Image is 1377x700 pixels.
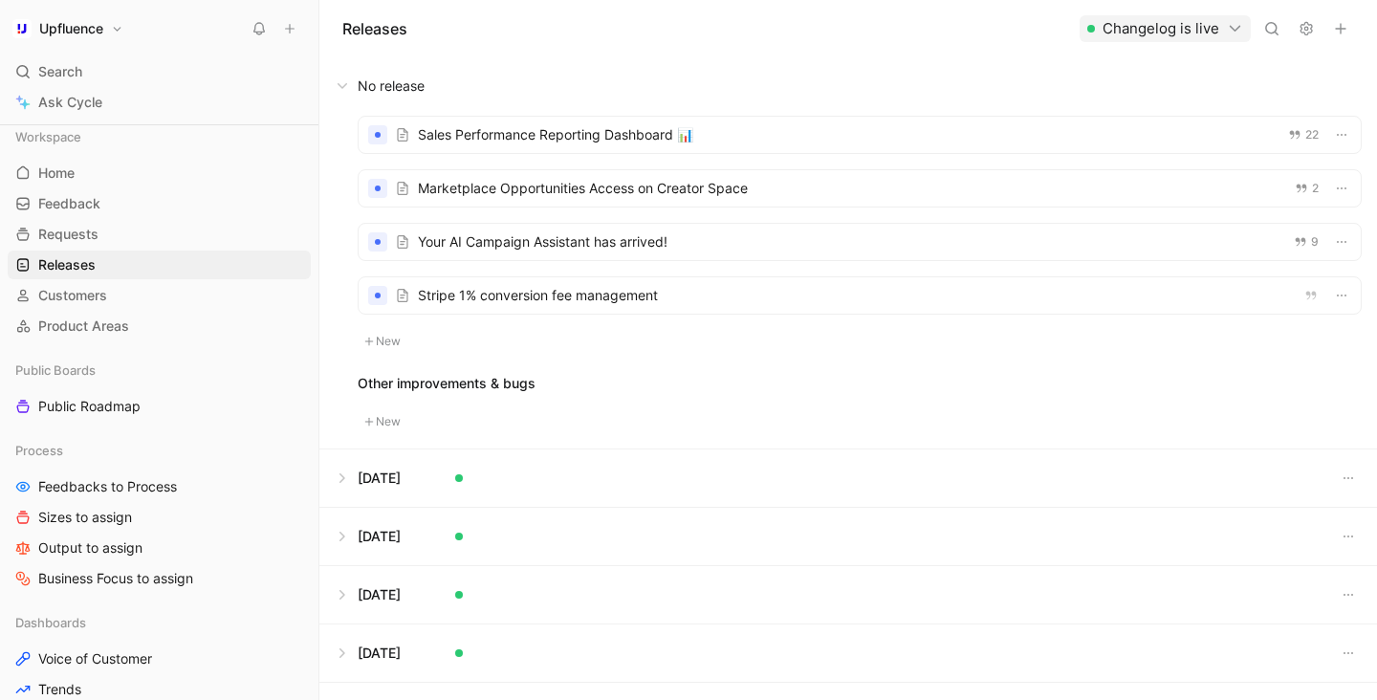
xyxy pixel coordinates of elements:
span: Product Areas [38,317,129,336]
a: Customers [8,281,311,310]
span: Business Focus to assign [38,569,193,588]
span: Home [38,164,75,183]
a: Feedback [8,189,311,218]
span: Releases [38,255,96,274]
a: Sizes to assign [8,503,311,532]
div: Process [8,436,311,465]
button: Changelog is live [1080,15,1251,42]
span: Workspace [15,127,81,146]
span: 2 [1312,183,1319,194]
span: Customers [38,286,107,305]
button: New [358,410,407,433]
div: Public BoardsPublic Roadmap [8,356,311,421]
span: Voice of Customer [38,649,152,668]
span: Sizes to assign [38,508,132,527]
div: ProcessFeedbacks to ProcessSizes to assignOutput to assignBusiness Focus to assign [8,436,311,593]
span: Feedbacks to Process [38,477,177,496]
span: Output to assign [38,538,142,558]
a: Voice of Customer [8,645,311,673]
a: Product Areas [8,312,311,340]
div: Workspace [8,122,311,151]
div: Search [8,57,311,86]
div: Dashboards [8,608,311,637]
a: Public Roadmap [8,392,311,421]
a: Home [8,159,311,187]
button: 2 [1291,178,1322,199]
a: Releases [8,251,311,279]
div: Public Boards [8,356,311,384]
button: UpfluenceUpfluence [8,15,128,42]
a: Feedbacks to Process [8,472,311,501]
div: Other improvements & bugs [358,372,1362,395]
span: Public Boards [15,361,96,380]
span: Public Roadmap [38,397,141,416]
span: Feedback [38,194,100,213]
button: New [358,330,407,353]
span: 22 [1305,129,1319,141]
span: Ask Cycle [38,91,102,114]
span: Dashboards [15,613,86,632]
h1: Releases [342,17,407,40]
span: Process [15,441,63,460]
span: 9 [1311,236,1319,248]
a: Ask Cycle [8,88,311,117]
img: Upfluence [12,19,32,38]
span: Search [38,60,82,83]
a: Business Focus to assign [8,564,311,593]
button: 9 [1290,231,1322,252]
a: Requests [8,220,311,249]
span: Requests [38,225,98,244]
span: Trends [38,680,81,699]
button: 22 [1284,124,1322,145]
h1: Upfluence [39,20,103,37]
a: Output to assign [8,534,311,562]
